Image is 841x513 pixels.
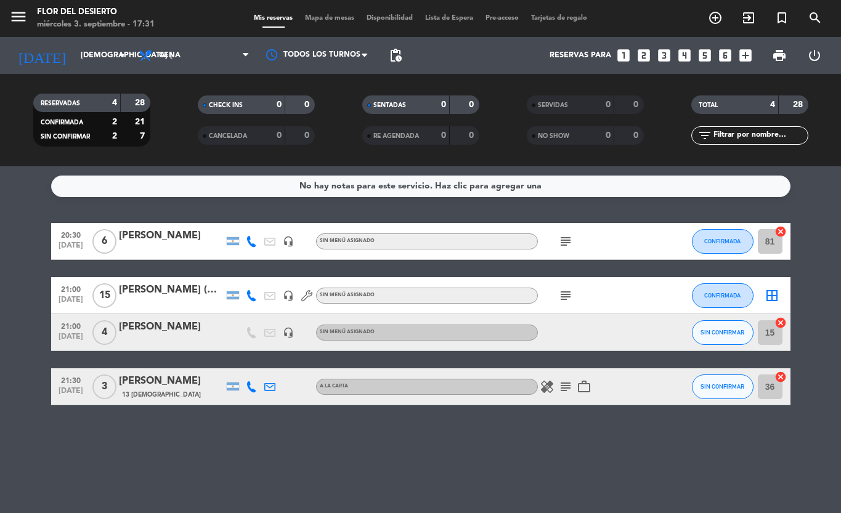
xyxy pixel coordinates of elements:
[701,329,744,336] span: SIN CONFIRMAR
[55,227,86,241] span: 20:30
[55,281,86,296] span: 21:00
[797,37,832,74] div: LOG OUT
[9,42,75,69] i: [DATE]
[538,102,568,108] span: SERVIDAS
[209,133,247,139] span: CANCELADA
[741,10,756,25] i: exit_to_app
[656,47,672,63] i: looks_3
[712,129,808,142] input: Filtrar por nombre...
[419,15,479,22] span: Lista de Espera
[692,229,754,254] button: CONFIRMADA
[708,10,723,25] i: add_circle_outline
[9,7,28,30] button: menu
[55,318,86,333] span: 21:00
[304,100,312,109] strong: 0
[793,100,805,109] strong: 28
[701,383,744,390] span: SIN CONFIRMAR
[119,373,224,389] div: [PERSON_NAME]
[538,133,569,139] span: NO SHOW
[41,134,90,140] span: SIN CONFIRMAR
[774,225,787,238] i: cancel
[692,374,754,399] button: SIN CONFIRMAR
[692,283,754,308] button: CONFIRMADA
[774,10,789,25] i: turned_in_not
[697,128,712,143] i: filter_list
[55,333,86,347] span: [DATE]
[770,100,775,109] strong: 4
[277,100,282,109] strong: 0
[304,131,312,140] strong: 0
[37,18,155,31] div: miércoles 3. septiembre - 17:31
[558,379,573,394] i: subject
[159,51,181,60] span: Cena
[636,47,652,63] i: looks_two
[699,102,718,108] span: TOTAL
[717,47,733,63] i: looks_6
[55,296,86,310] span: [DATE]
[277,131,282,140] strong: 0
[737,47,754,63] i: add_box
[808,10,823,25] i: search
[119,319,224,335] div: [PERSON_NAME]
[388,48,403,63] span: pending_actions
[115,48,129,63] i: arrow_drop_down
[704,238,741,244] span: CONFIRMADA
[772,48,787,63] span: print
[283,327,294,338] i: headset_mic
[704,292,741,299] span: CONFIRMADA
[441,131,446,140] strong: 0
[112,99,117,107] strong: 4
[360,15,419,22] span: Disponibilidad
[283,290,294,301] i: headset_mic
[112,118,117,126] strong: 2
[469,100,476,109] strong: 0
[37,6,155,18] div: FLOR DEL DESIERTO
[373,133,419,139] span: RE AGENDADA
[55,373,86,387] span: 21:30
[765,288,779,303] i: border_all
[320,384,348,389] span: A LA CARTA
[135,118,147,126] strong: 21
[373,102,406,108] span: SENTADAS
[119,228,224,244] div: [PERSON_NAME]
[540,379,555,394] i: healing
[469,131,476,140] strong: 0
[92,374,116,399] span: 3
[299,179,542,193] div: No hay notas para este servicio. Haz clic para agregar una
[320,293,375,297] span: Sin menú asignado
[697,47,713,63] i: looks_5
[774,371,787,383] i: cancel
[558,288,573,303] i: subject
[299,15,360,22] span: Mapa de mesas
[633,131,641,140] strong: 0
[283,236,294,247] i: headset_mic
[9,7,28,26] i: menu
[320,238,375,243] span: Sin menú asignado
[550,51,611,60] span: Reservas para
[558,234,573,249] i: subject
[92,320,116,345] span: 4
[140,132,147,140] strong: 7
[55,387,86,401] span: [DATE]
[41,100,80,107] span: RESERVADAS
[55,241,86,256] span: [DATE]
[774,317,787,329] i: cancel
[92,283,116,308] span: 15
[122,390,201,400] span: 13 [DEMOGRAPHIC_DATA]
[616,47,632,63] i: looks_one
[320,329,375,334] span: Sin menú asignado
[248,15,299,22] span: Mis reservas
[135,99,147,107] strong: 28
[119,282,224,298] div: [PERSON_NAME] (ASTRAZENECA)
[209,102,243,108] span: CHECK INS
[525,15,593,22] span: Tarjetas de regalo
[676,47,693,63] i: looks_4
[633,100,641,109] strong: 0
[92,229,116,254] span: 6
[41,119,83,126] span: CONFIRMADA
[807,48,822,63] i: power_settings_new
[606,100,611,109] strong: 0
[692,320,754,345] button: SIN CONFIRMAR
[112,132,117,140] strong: 2
[479,15,525,22] span: Pre-acceso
